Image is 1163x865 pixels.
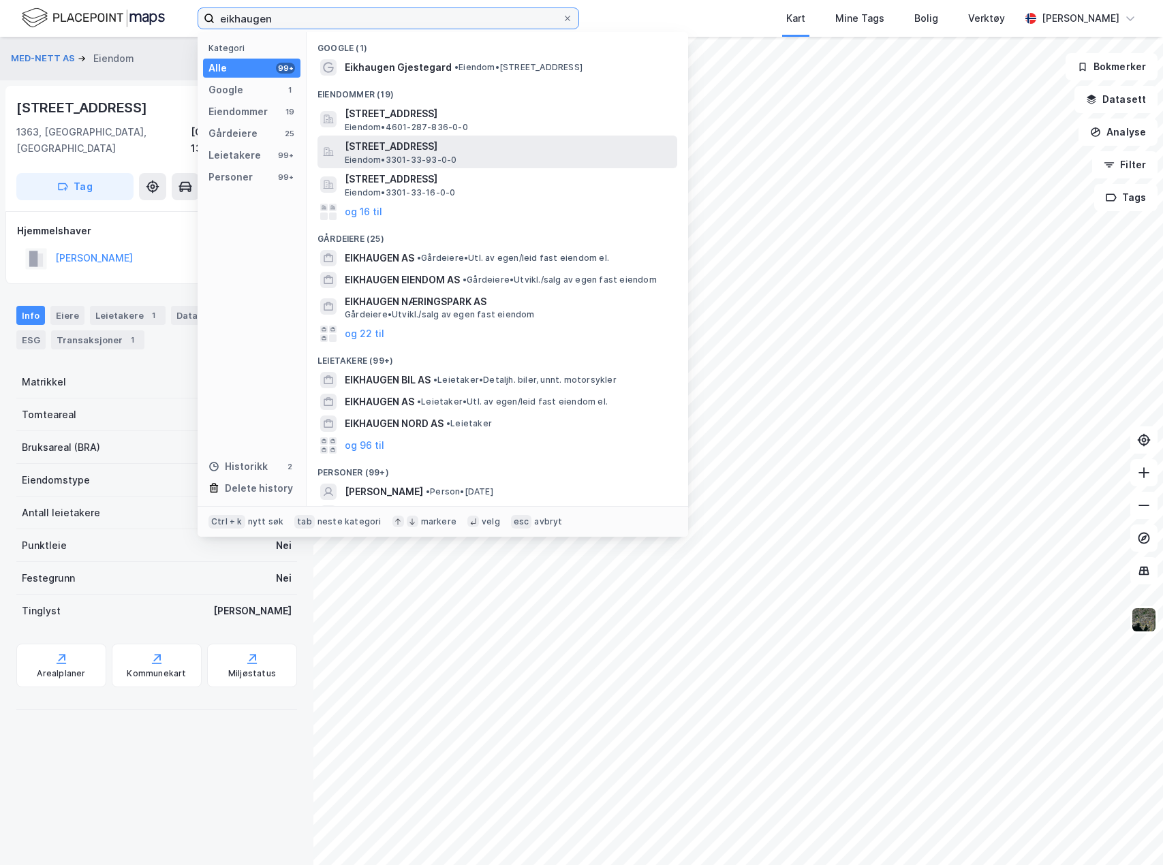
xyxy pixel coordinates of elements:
button: Tags [1094,184,1158,211]
div: neste kategori [317,516,382,527]
div: Verktøy [968,10,1005,27]
div: Miljøstatus [228,668,276,679]
button: Tag [16,173,134,200]
div: markere [421,516,456,527]
div: Antall leietakere [22,505,100,521]
div: 1 [125,333,139,347]
div: [STREET_ADDRESS] [16,97,150,119]
div: Gårdeiere (25) [307,223,688,247]
div: 25 [284,128,295,139]
span: • [463,274,467,285]
div: 1 [284,84,295,95]
div: Tinglyst [22,603,61,619]
span: Eiendom • [STREET_ADDRESS] [454,62,583,73]
button: og 22 til [345,326,384,342]
div: Datasett [171,306,222,325]
span: [STREET_ADDRESS] [345,138,672,155]
div: Kategori [208,43,300,53]
input: Søk på adresse, matrikkel, gårdeiere, leietakere eller personer [215,8,562,29]
button: Datasett [1074,86,1158,113]
div: Matrikkel [22,374,66,390]
span: EIKHAUGEN NÆRINGSPARK AS [345,294,672,310]
div: Kart [786,10,805,27]
div: 19 [284,106,295,117]
div: Festegrunn [22,570,75,586]
span: • [417,396,421,407]
div: Hjemmelshaver [17,223,296,239]
div: Bruksareal (BRA) [22,439,100,456]
span: Leietaker • Utl. av egen/leid fast eiendom el. [417,396,608,407]
span: Leietaker • Detaljh. biler, unnt. motorsykler [433,375,617,386]
div: Nei [276,537,292,554]
span: • [446,418,450,428]
div: Nei [276,570,292,586]
div: Kommunekart [127,668,186,679]
div: Eiendom [93,50,134,67]
div: Mine Tags [835,10,884,27]
div: tab [294,515,315,529]
div: Transaksjoner [51,330,144,349]
div: Delete history [225,480,293,497]
img: 9k= [1131,607,1157,633]
div: Eiendomstype [22,472,90,488]
span: Eiendom • 3301-33-93-0-0 [345,155,456,166]
span: • [454,62,459,72]
div: Eiendommer (19) [307,78,688,103]
span: [PERSON_NAME] [345,484,423,500]
div: Personer [208,169,253,185]
span: Leietaker [446,418,492,429]
div: [PERSON_NAME] [1042,10,1119,27]
span: Eikhaugen Gjestegard [345,59,452,76]
div: ESG [16,330,46,349]
div: nytt søk [248,516,284,527]
div: 99+ [276,63,295,74]
button: Analyse [1079,119,1158,146]
iframe: Chat Widget [1095,800,1163,865]
div: Arealplaner [37,668,85,679]
div: 2 [284,461,295,472]
button: Filter [1092,151,1158,178]
div: 99+ [276,172,295,183]
div: [PERSON_NAME] [213,603,292,619]
div: Gårdeiere [208,125,258,142]
button: Bokmerker [1066,53,1158,80]
div: velg [482,516,500,527]
span: EIKHAUGEN EIENDOM AS [345,272,460,288]
span: Person • [DATE] [426,486,493,497]
span: Eiendom • 4601-287-836-0-0 [345,122,468,133]
div: Eiendommer [208,104,268,120]
div: Google [208,82,243,98]
div: Alle [208,60,227,76]
span: Eiendom • 3301-33-16-0-0 [345,187,455,198]
div: Punktleie [22,537,67,554]
span: [STREET_ADDRESS] [345,106,672,122]
span: • [417,253,421,263]
div: Google (1) [307,32,688,57]
img: logo.f888ab2527a4732fd821a326f86c7f29.svg [22,6,165,30]
div: 99+ [276,150,295,161]
div: Info [16,306,45,325]
button: MED-NETT AS [11,52,78,65]
span: Gårdeiere • Utvikl./salg av egen fast eiendom [463,274,657,285]
div: Ctrl + k [208,515,245,529]
div: Tomteareal [22,407,76,423]
button: og 16 til [345,204,382,220]
div: Bolig [914,10,938,27]
div: Historikk [208,458,268,475]
span: EIKHAUGEN AS [345,394,414,410]
div: Leietakere (99+) [307,345,688,369]
div: 1363, [GEOGRAPHIC_DATA], [GEOGRAPHIC_DATA] [16,124,191,157]
span: Gårdeiere • Utvikl./salg av egen fast eiendom [345,309,535,320]
div: Leietakere [208,147,261,163]
div: [GEOGRAPHIC_DATA], 13/303 [191,124,297,157]
span: Gårdeiere • Utl. av egen/leid fast eiendom el. [417,253,609,264]
span: • [426,486,430,497]
div: Eiere [50,306,84,325]
span: • [433,375,437,385]
button: og 96 til [345,437,384,454]
span: EIKHAUGEN AS [345,250,414,266]
span: EIKHAUGEN NORD AS [345,415,444,432]
div: avbryt [534,516,562,527]
div: Personer (99+) [307,456,688,481]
